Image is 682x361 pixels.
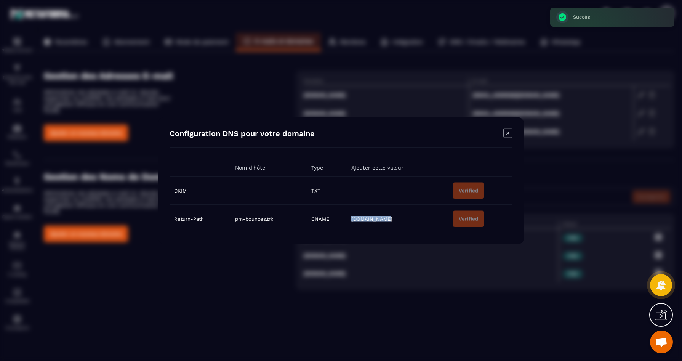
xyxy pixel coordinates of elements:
[235,216,273,221] span: pm-bounces.trk
[231,159,307,176] th: Nom d'hôte
[453,210,484,227] button: Verified
[307,159,347,176] th: Type
[307,176,347,205] td: TXT
[307,205,347,233] td: CNAME
[347,159,448,176] th: Ajouter cette valeur
[650,331,673,353] div: Ouvrir le chat
[453,182,484,199] button: Verified
[170,205,231,233] td: Return-Path
[351,216,392,221] span: [DOMAIN_NAME]
[459,188,478,193] div: Verified
[170,176,231,205] td: DKIM
[170,128,315,139] h4: Configuration DNS pour votre domaine
[459,216,478,221] div: Verified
